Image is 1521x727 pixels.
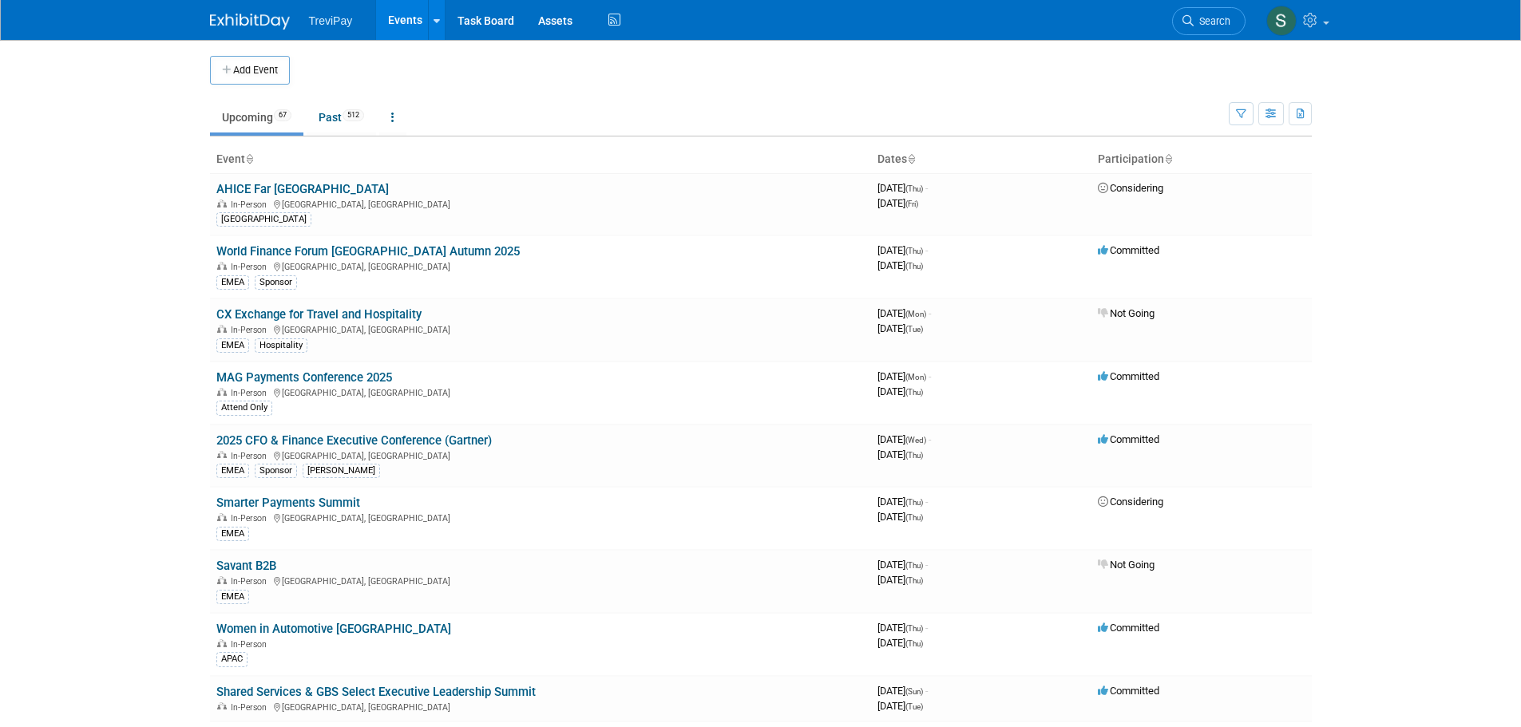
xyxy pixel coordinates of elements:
[216,370,392,385] a: MAG Payments Conference 2025
[216,496,360,510] a: Smarter Payments Summit
[1194,15,1230,27] span: Search
[877,685,928,697] span: [DATE]
[216,574,865,587] div: [GEOGRAPHIC_DATA], [GEOGRAPHIC_DATA]
[1098,370,1159,382] span: Committed
[877,496,928,508] span: [DATE]
[216,197,865,210] div: [GEOGRAPHIC_DATA], [GEOGRAPHIC_DATA]
[905,513,923,522] span: (Thu)
[231,639,271,650] span: In-Person
[216,511,865,524] div: [GEOGRAPHIC_DATA], [GEOGRAPHIC_DATA]
[216,259,865,272] div: [GEOGRAPHIC_DATA], [GEOGRAPHIC_DATA]
[216,385,865,398] div: [GEOGRAPHIC_DATA], [GEOGRAPHIC_DATA]
[210,146,871,173] th: Event
[307,102,376,132] a: Past512
[925,622,928,634] span: -
[210,102,303,132] a: Upcoming67
[925,496,928,508] span: -
[871,146,1091,173] th: Dates
[217,388,227,396] img: In-Person Event
[1098,559,1155,571] span: Not Going
[231,702,271,713] span: In-Person
[905,624,923,633] span: (Thu)
[905,262,923,271] span: (Thu)
[216,527,249,541] div: EMEA
[1098,496,1163,508] span: Considering
[905,184,923,193] span: (Thu)
[1098,244,1159,256] span: Committed
[231,325,271,335] span: In-Person
[217,513,227,521] img: In-Person Event
[1098,182,1163,194] span: Considering
[929,433,931,445] span: -
[905,310,926,318] span: (Mon)
[905,576,923,585] span: (Thu)
[925,182,928,194] span: -
[1164,152,1172,165] a: Sort by Participation Type
[907,152,915,165] a: Sort by Start Date
[905,436,926,444] span: (Wed)
[343,109,364,121] span: 512
[255,464,297,478] div: Sponsor
[877,559,928,571] span: [DATE]
[217,200,227,207] img: In-Person Event
[216,182,389,196] a: AHICE Far [GEOGRAPHIC_DATA]
[877,700,923,712] span: [DATE]
[216,338,249,353] div: EMEA
[303,464,380,478] div: [PERSON_NAME]
[217,702,227,710] img: In-Person Event
[217,262,227,270] img: In-Person Event
[216,244,520,259] a: World Finance Forum [GEOGRAPHIC_DATA] Autumn 2025
[217,576,227,584] img: In-Person Event
[210,56,290,85] button: Add Event
[231,451,271,461] span: In-Person
[231,200,271,210] span: In-Person
[905,200,918,208] span: (Fri)
[255,338,307,353] div: Hospitality
[877,259,923,271] span: [DATE]
[216,275,249,290] div: EMEA
[274,109,291,121] span: 67
[1098,685,1159,697] span: Committed
[925,244,928,256] span: -
[905,373,926,381] span: (Mon)
[231,513,271,524] span: In-Person
[231,388,271,398] span: In-Person
[216,464,249,478] div: EMEA
[877,322,923,334] span: [DATE]
[905,247,923,255] span: (Thu)
[877,385,923,397] span: [DATE]
[905,639,923,648] span: (Thu)
[877,637,923,649] span: [DATE]
[877,370,931,382] span: [DATE]
[877,307,931,319] span: [DATE]
[929,370,931,382] span: -
[231,576,271,587] span: In-Person
[309,14,353,27] span: TreviPay
[216,559,276,573] a: Savant B2B
[216,652,248,666] div: APAC
[925,559,928,571] span: -
[1172,7,1246,35] a: Search
[216,307,422,322] a: CX Exchange for Travel and Hospitality
[217,639,227,647] img: In-Person Event
[925,685,928,697] span: -
[216,622,451,636] a: Women in Automotive [GEOGRAPHIC_DATA]
[1091,146,1312,173] th: Participation
[216,448,865,461] div: [GEOGRAPHIC_DATA], [GEOGRAPHIC_DATA]
[210,14,290,30] img: ExhibitDay
[216,590,249,604] div: EMEA
[905,451,923,460] span: (Thu)
[216,212,311,227] div: [GEOGRAPHIC_DATA]
[877,197,918,209] span: [DATE]
[877,244,928,256] span: [DATE]
[245,152,253,165] a: Sort by Event Name
[905,687,923,696] span: (Sun)
[1098,307,1155,319] span: Not Going
[1098,433,1159,445] span: Committed
[905,388,923,397] span: (Thu)
[877,574,923,586] span: [DATE]
[217,325,227,333] img: In-Person Event
[905,561,923,570] span: (Thu)
[905,498,923,507] span: (Thu)
[877,511,923,523] span: [DATE]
